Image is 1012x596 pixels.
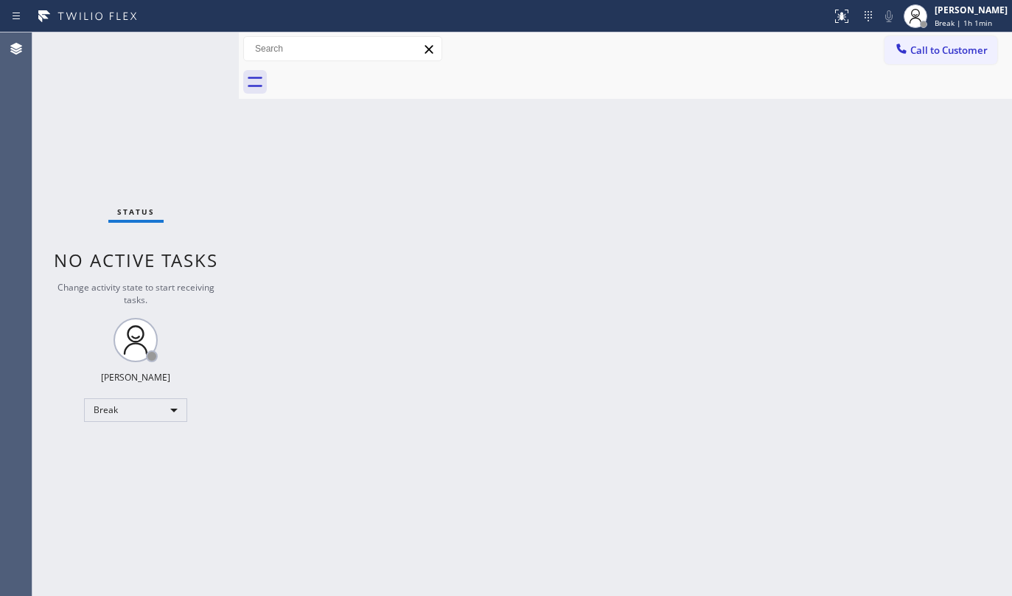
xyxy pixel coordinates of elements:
span: No active tasks [54,248,218,272]
div: [PERSON_NAME] [101,371,170,384]
div: [PERSON_NAME] [935,4,1008,16]
button: Mute [879,6,899,27]
div: Break [84,398,187,422]
span: Change activity state to start receiving tasks. [57,281,214,306]
span: Call to Customer [910,44,988,57]
input: Search [244,37,442,60]
button: Call to Customer [884,36,997,64]
span: Break | 1h 1min [935,18,992,28]
span: Status [117,207,155,217]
